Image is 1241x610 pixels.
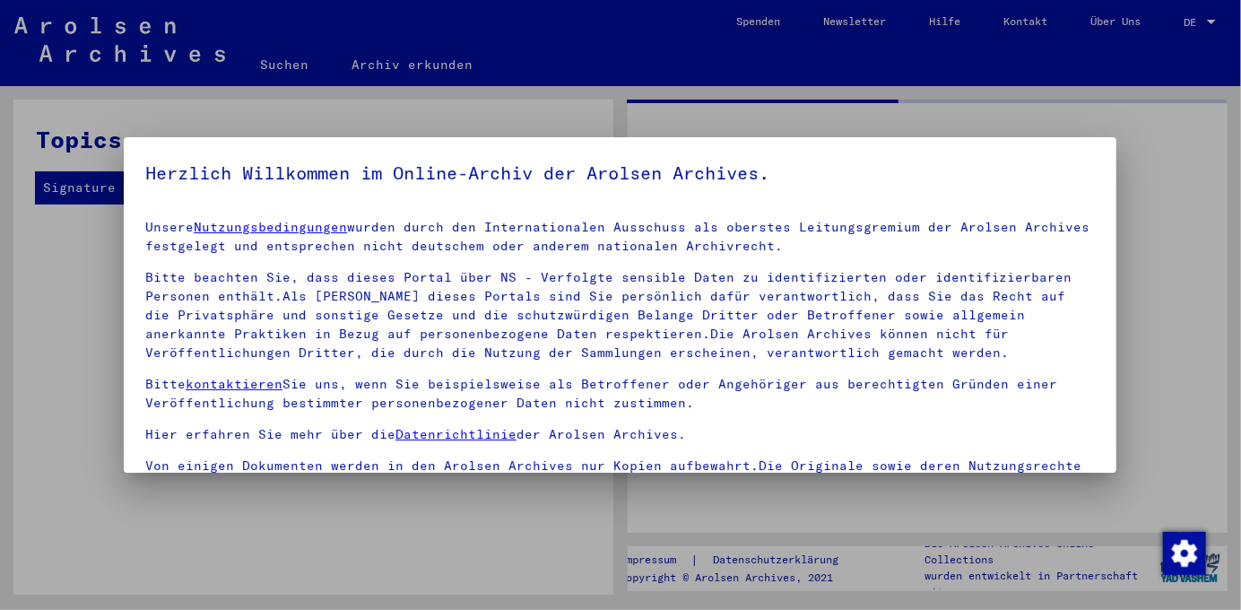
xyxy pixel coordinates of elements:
h5: Herzlich Willkommen im Online-Archiv der Arolsen Archives. [145,159,1095,187]
a: Nutzungsbedingungen [194,219,347,235]
a: Datenrichtlinie [395,426,516,442]
p: Von einigen Dokumenten werden in den Arolsen Archives nur Kopien aufbewahrt.Die Originale sowie d... [145,457,1095,494]
p: Bitte Sie uns, wenn Sie beispielsweise als Betroffener oder Angehöriger aus berechtigten Gründen ... [145,375,1095,413]
p: Hier erfahren Sie mehr über die der Arolsen Archives. [145,425,1095,444]
p: Bitte beachten Sie, dass dieses Portal über NS - Verfolgte sensible Daten zu identifizierten oder... [145,268,1095,362]
a: kontaktieren [186,376,282,392]
p: Unsere wurden durch den Internationalen Ausschuss als oberstes Leitungsgremium der Arolsen Archiv... [145,218,1095,256]
img: Zustimmung ändern [1163,532,1206,575]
